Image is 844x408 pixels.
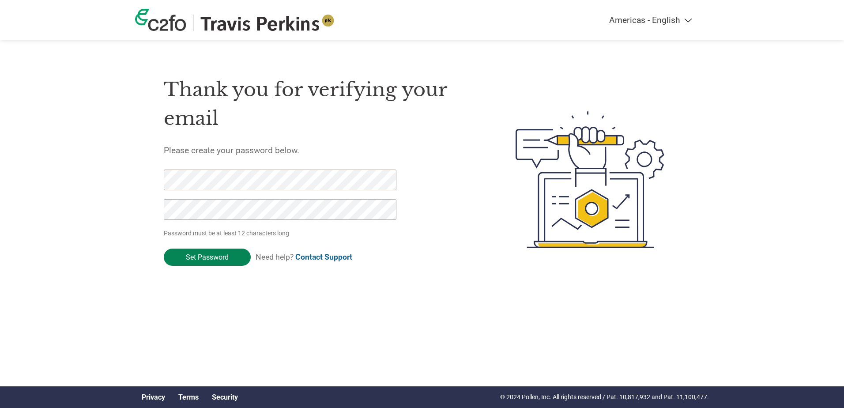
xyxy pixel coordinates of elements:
[164,229,399,238] p: Password must be at least 12 characters long
[142,393,165,401] a: Privacy
[135,9,186,31] img: c2fo logo
[500,393,709,402] p: © 2024 Pollen, Inc. All rights reserved / Pat. 10,817,932 and Pat. 11,100,477.
[295,253,352,261] a: Contact Support
[256,253,352,261] span: Need help?
[178,393,199,401] a: Terms
[164,76,474,132] h1: Thank you for verifying your email
[164,145,474,155] h5: Please create your password below.
[212,393,238,401] a: Security
[164,249,251,266] input: Set Password
[500,63,681,297] img: create-password
[200,15,335,31] img: Travis Perkins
